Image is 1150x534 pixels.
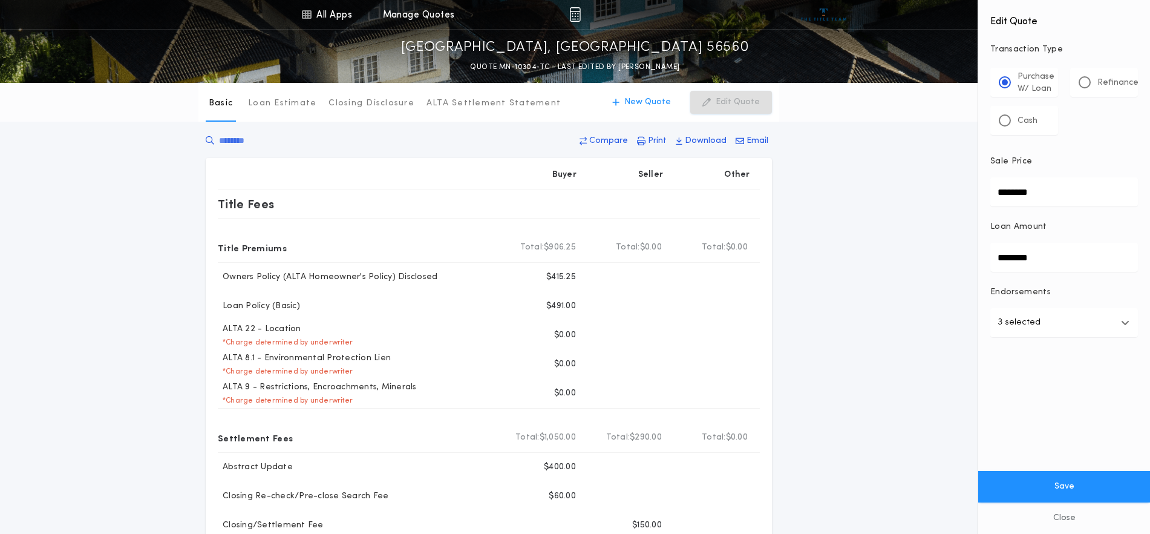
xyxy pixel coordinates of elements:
b: Total: [520,242,544,254]
p: 3 selected [998,315,1041,330]
p: Other [725,169,750,181]
button: 3 selected [990,308,1138,337]
p: $60.00 [549,490,576,503]
p: $415.25 [546,271,576,283]
p: Endorsements [990,286,1138,298]
p: ALTA 22 - Location [218,323,301,335]
p: Download [685,135,727,147]
p: Email [747,135,768,147]
p: $150.00 [632,519,662,532]
p: Loan Amount [990,221,1047,233]
p: Loan Estimate [248,97,316,110]
b: Total: [606,432,630,444]
p: Basic [209,97,233,110]
button: Compare [576,130,632,152]
span: $0.00 [640,242,662,254]
p: Closing Re-check/Pre-close Search Fee [218,490,388,503]
b: Total: [702,432,726,444]
p: New Quote [624,96,671,108]
b: Total: [702,242,726,254]
p: Owners Policy (ALTA Homeowner's Policy) Disclosed [218,271,437,283]
button: Download [672,130,730,152]
p: Cash [1018,115,1037,127]
p: Buyer [552,169,577,181]
p: $400.00 [544,461,576,473]
p: Transaction Type [990,44,1138,56]
p: ALTA Settlement Statement [426,97,561,110]
p: Settlement Fees [218,428,293,447]
p: Purchase W/ Loan [1018,71,1054,95]
span: $0.00 [726,432,748,444]
input: Sale Price [990,177,1138,206]
p: * Charge determined by underwriter [218,338,353,348]
span: $290.00 [630,432,662,444]
p: Compare [589,135,628,147]
p: Title Fees [218,194,275,214]
b: Total: [616,242,640,254]
input: Loan Amount [990,243,1138,272]
h4: Edit Quote [990,7,1138,29]
button: New Quote [600,91,683,114]
p: Closing Disclosure [328,97,414,110]
span: $1,050.00 [540,432,576,444]
button: Email [732,130,772,152]
p: Seller [638,169,664,181]
b: Total: [515,432,540,444]
button: Print [633,130,670,152]
p: [GEOGRAPHIC_DATA], [GEOGRAPHIC_DATA] 56560 [401,38,750,58]
p: Abstract Update [218,461,293,473]
p: Sale Price [990,156,1032,168]
button: Close [978,503,1150,534]
p: $0.00 [554,387,576,400]
p: Edit Quote [716,96,760,108]
p: * Charge determined by underwriter [218,396,353,406]
span: $906.25 [544,242,576,254]
p: * Charge determined by underwriter [218,367,353,377]
p: $491.00 [546,300,576,312]
button: Save [978,471,1150,503]
p: $0.00 [554,329,576,341]
p: ALTA 8.1 - Environmental Protection Lien [218,352,391,364]
span: $0.00 [726,242,748,254]
p: Print [648,135,667,147]
img: vs-icon [801,8,846,21]
button: Edit Quote [690,91,772,114]
p: Refinance [1097,77,1139,89]
p: $0.00 [554,358,576,371]
p: ALTA 9 - Restrictions, Encroachments, Minerals [218,381,417,394]
p: Title Premiums [218,238,287,257]
img: img [569,7,581,22]
p: Loan Policy (Basic) [218,300,300,312]
p: QUOTE MN-10304-TC - LAST EDITED BY [PERSON_NAME] [470,61,679,73]
p: Closing/Settlement Fee [218,519,324,532]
